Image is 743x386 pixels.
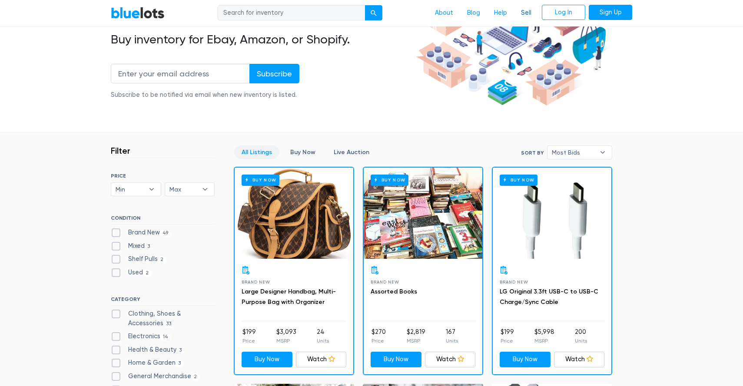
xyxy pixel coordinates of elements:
p: Units [317,337,329,345]
a: LG Original 3.3ft USB-C to USB-C Charge/Sync Cable [500,288,598,306]
a: Watch [425,352,476,367]
a: Sign Up [589,5,632,20]
a: About [428,5,460,21]
span: Most Bids [552,146,595,159]
a: Buy Now [364,168,482,259]
h6: CONDITION [111,215,215,224]
span: 49 [160,230,171,237]
span: Brand New [242,280,270,284]
span: 3 [176,360,184,367]
span: Max [169,183,198,196]
p: MSRP [276,337,296,345]
span: 14 [160,333,171,340]
li: 167 [446,327,458,345]
span: 2 [158,257,166,264]
label: Electronics [111,332,171,341]
label: Used [111,268,152,277]
a: Log In [542,5,585,20]
label: Health & Beauty [111,345,185,355]
a: Large Designer Handbag, Multi-Purpose Bag with Organizer [242,288,336,306]
a: Buy Now [500,352,551,367]
p: MSRP [534,337,554,345]
span: 3 [176,347,185,354]
h6: Buy Now [371,175,408,185]
h3: Filter [111,145,130,156]
span: Brand New [500,280,528,284]
label: Mixed [111,241,153,251]
b: ▾ [143,183,161,196]
p: Price [242,337,256,345]
input: Search for inventory [218,5,365,21]
li: 200 [575,327,587,345]
h6: CATEGORY [111,296,215,306]
a: Buy Now [493,168,611,259]
b: ▾ [196,183,214,196]
p: Price [371,337,386,345]
a: Buy Now [371,352,421,367]
input: Subscribe [249,64,299,83]
p: Units [446,337,458,345]
li: $2,819 [407,327,425,345]
li: $199 [242,327,256,345]
h2: Buy inventory for Ebay, Amazon, or Shopify. [111,32,413,47]
li: $5,998 [534,327,554,345]
div: Subscribe to be notified via email when new inventory is listed. [111,90,299,100]
a: Buy Now [235,168,353,259]
a: Sell [514,5,538,21]
a: All Listings [234,145,279,159]
li: $199 [501,327,514,345]
input: Enter your email address [111,64,250,83]
h6: Buy Now [500,175,537,185]
span: 33 [163,320,174,327]
label: Home & Garden [111,358,184,368]
a: Help [487,5,514,21]
a: Watch [296,352,347,367]
label: Clothing, Shoes & Accessories [111,309,215,328]
a: BlueLots [111,7,165,19]
h6: PRICE [111,173,215,179]
label: Shelf Pulls [111,254,166,264]
p: MSRP [407,337,425,345]
span: Brand New [371,280,399,284]
a: Live Auction [326,145,377,159]
label: General Merchandise [111,372,200,381]
p: Price [501,337,514,345]
li: $270 [371,327,386,345]
a: Blog [460,5,487,21]
li: 24 [317,327,329,345]
b: ▾ [594,146,612,159]
span: Min [116,183,144,196]
span: 2 [143,270,152,277]
label: Sort By [521,149,544,157]
label: Brand New [111,228,171,238]
a: Buy Now [283,145,323,159]
li: $3,093 [276,327,296,345]
span: 3 [145,243,153,250]
a: Assorted Books [371,288,417,295]
a: Watch [554,352,605,367]
a: Buy Now [242,352,292,367]
h6: Buy Now [242,175,279,185]
p: Units [575,337,587,345]
span: 2 [191,373,200,380]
